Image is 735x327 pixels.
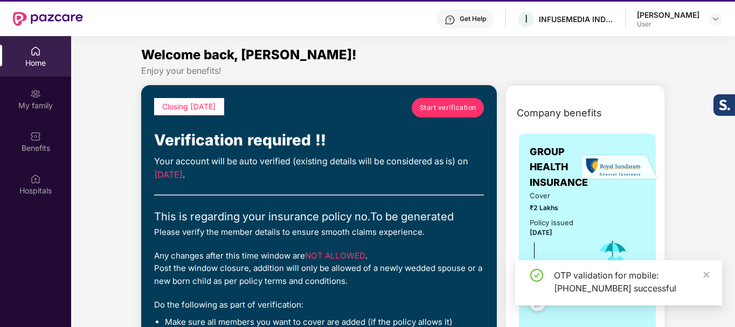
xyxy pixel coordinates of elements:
[141,65,665,76] div: Enjoy your benefits!
[525,12,528,25] span: I
[154,155,484,182] div: Your account will be auto verified (existing details will be considered as is) on .
[530,190,580,201] span: Cover
[154,249,484,288] div: Any changes after this time window are . Post the window closure, addition will only be allowed o...
[595,238,630,273] img: icon
[30,131,41,142] img: svg+xml;base64,PHN2ZyBpZD0iQmVuZWZpdHMiIHhtbG5zPSJodHRwOi8vd3d3LnczLm9yZy8yMDAwL3N2ZyIgd2lkdGg9Ij...
[30,88,41,99] img: svg+xml;base64,PHN2ZyB3aWR0aD0iMjAiIGhlaWdodD0iMjAiIHZpZXdCb3g9IjAgMCAyMCAyMCIgZmlsbD0ibm9uZSIgeG...
[30,173,41,184] img: svg+xml;base64,PHN2ZyBpZD0iSG9zcGl0YWxzIiB4bWxucz0iaHR0cDovL3d3dy53My5vcmcvMjAwMC9zdmciIHdpZHRoPS...
[517,106,602,121] span: Company benefits
[583,154,658,180] img: insurerLogo
[539,14,614,24] div: INFUSEMEDIA INDIA PRIVATE LIMITED
[703,271,710,279] span: close
[13,12,83,26] img: New Pazcare Logo
[445,15,455,25] img: svg+xml;base64,PHN2ZyBpZD0iSGVscC0zMngzMiIgeG1sbnM9Imh0dHA6Ly93d3cudzMub3JnLzIwMDAvc3ZnIiB3aWR0aD...
[530,228,552,236] span: [DATE]
[141,47,357,62] span: Welcome back, [PERSON_NAME]!
[154,298,484,311] div: Do the following as part of verification:
[30,46,41,57] img: svg+xml;base64,PHN2ZyBpZD0iSG9tZSIgeG1sbnM9Imh0dHA6Ly93d3cudzMub3JnLzIwMDAvc3ZnIiB3aWR0aD0iMjAiIG...
[530,217,573,228] div: Policy issued
[637,10,699,20] div: [PERSON_NAME]
[154,128,484,152] div: Verification required !!
[162,102,216,111] span: Closing [DATE]
[530,259,572,270] div: Policy Expiry
[420,102,476,113] span: Start verification
[711,15,720,23] img: svg+xml;base64,PHN2ZyBpZD0iRHJvcGRvd24tMzJ4MzIiIHhtbG5zPSJodHRwOi8vd3d3LnczLm9yZy8yMDAwL3N2ZyIgd2...
[530,203,580,213] span: ₹2 Lakhs
[530,144,588,190] span: GROUP HEALTH INSURANCE
[460,15,486,23] div: Get Help
[154,226,484,239] div: Please verify the member details to ensure smooth claims experience.
[637,20,699,29] div: User
[305,251,365,261] span: NOT ALLOWED
[554,269,709,295] div: OTP validation for mobile: [PHONE_NUMBER] successful
[530,269,543,282] span: check-circle
[154,208,484,226] div: This is regarding your insurance policy no. To be generated
[412,98,484,117] a: Start verification
[154,169,183,180] span: [DATE]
